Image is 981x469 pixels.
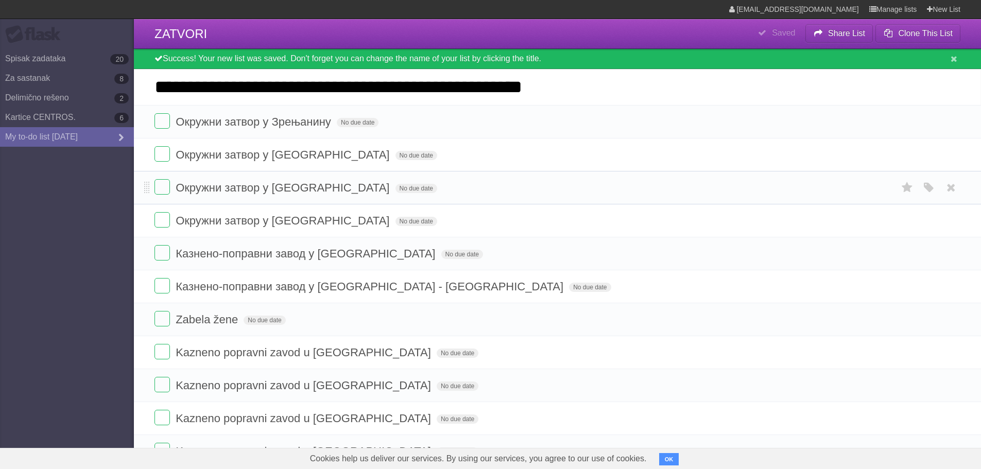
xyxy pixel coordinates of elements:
[828,29,865,38] b: Share List
[659,453,679,465] button: OK
[110,54,129,64] b: 20
[154,113,170,129] label: Done
[5,25,67,44] div: Flask
[176,247,438,260] span: Казнено-поправни завод у [GEOGRAPHIC_DATA]
[134,49,981,69] div: Success! Your new list was saved. Don't forget you can change the name of your list by clicking t...
[898,179,917,196] label: Star task
[437,414,478,424] span: No due date
[569,283,611,292] span: No due date
[154,410,170,425] label: Done
[176,280,566,293] span: Казнено-поправни завод у [GEOGRAPHIC_DATA] - [GEOGRAPHIC_DATA]
[114,74,129,84] b: 8
[772,28,795,37] b: Saved
[441,250,483,259] span: No due date
[395,184,437,193] span: No due date
[154,212,170,228] label: Done
[154,377,170,392] label: Done
[176,214,392,227] span: Окружни затвор у [GEOGRAPHIC_DATA]
[898,29,953,38] b: Clone This List
[437,381,478,391] span: No due date
[154,245,170,260] label: Done
[114,93,129,103] b: 2
[244,316,285,325] span: No due date
[154,179,170,195] label: Done
[154,278,170,293] label: Done
[154,344,170,359] label: Done
[176,181,392,194] span: Окружни затвор у [GEOGRAPHIC_DATA]
[154,443,170,458] label: Done
[176,115,334,128] span: Окружни затвор у Зрењанину
[114,113,129,123] b: 6
[154,146,170,162] label: Done
[176,148,392,161] span: Окружни затвор у [GEOGRAPHIC_DATA]
[395,151,437,160] span: No due date
[395,217,437,226] span: No due date
[176,412,434,425] span: Kazneno popravni zavod u [GEOGRAPHIC_DATA]
[176,346,434,359] span: Kazneno popravni zavod u [GEOGRAPHIC_DATA]
[875,24,960,43] button: Clone This List
[805,24,873,43] button: Share List
[176,313,240,326] span: Zabela žene
[176,445,434,458] span: Kazneno popravni zavod u [GEOGRAPHIC_DATA]
[337,118,378,127] span: No due date
[437,349,478,358] span: No due date
[154,27,207,41] span: ZATVORI
[154,311,170,326] label: Done
[176,379,434,392] span: Kazneno popravni zavod u [GEOGRAPHIC_DATA]
[300,448,657,469] span: Cookies help us deliver our services. By using our services, you agree to our use of cookies.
